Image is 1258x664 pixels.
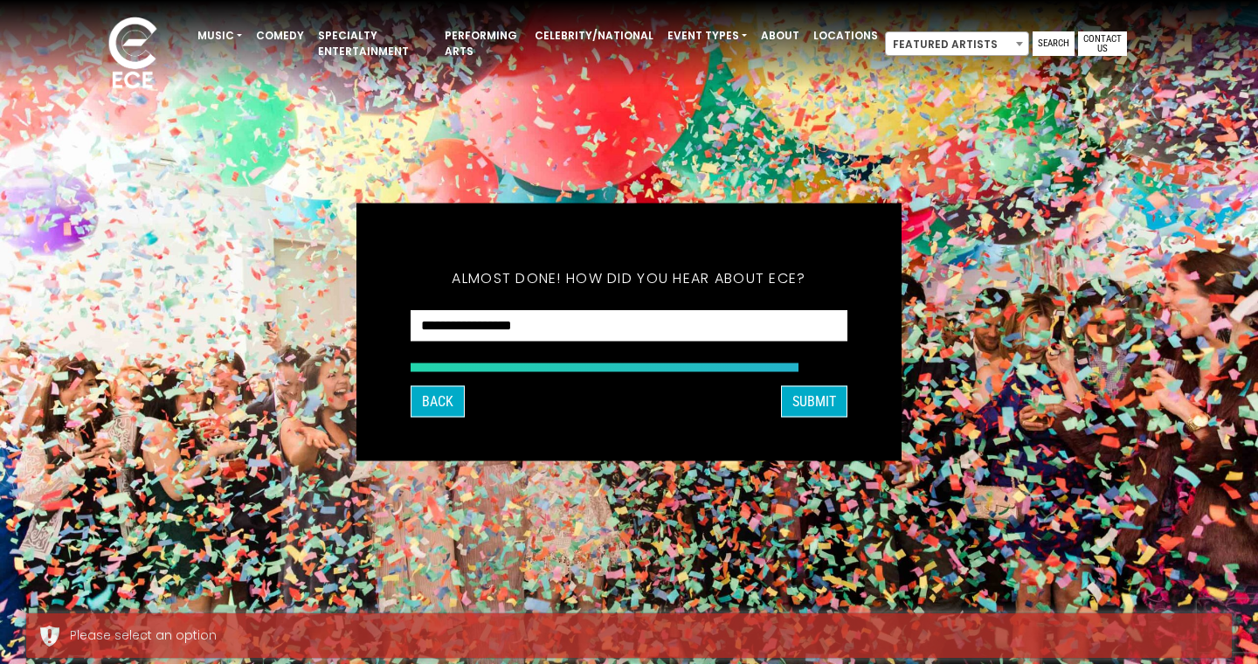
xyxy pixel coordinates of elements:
select: How did you hear about ECE [411,310,847,342]
a: Celebrity/National [528,21,660,51]
a: Specialty Entertainment [311,21,438,66]
span: Featured Artists [886,32,1028,57]
button: SUBMIT [781,386,847,418]
span: Featured Artists [885,31,1029,56]
img: ece_new_logo_whitev2-1.png [89,12,176,97]
a: Comedy [249,21,311,51]
a: Event Types [660,21,754,51]
a: Locations [806,21,885,51]
a: About [754,21,806,51]
a: Contact Us [1078,31,1127,56]
h5: Almost done! How did you hear about ECE? [411,247,847,310]
a: Music [190,21,249,51]
div: Please select an option [70,626,1219,645]
a: Performing Arts [438,21,528,66]
a: Search [1033,31,1075,56]
button: Back [411,386,465,418]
